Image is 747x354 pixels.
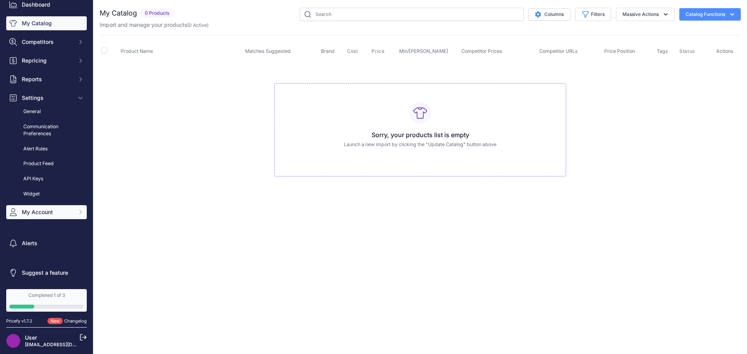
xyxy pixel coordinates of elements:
[679,8,741,21] button: Catalog Functions
[6,172,87,186] a: API Keys
[6,142,87,156] a: Alert Rules
[716,48,733,54] span: Actions
[372,48,386,54] button: Price
[539,48,578,54] span: Competitor URLs
[121,48,153,54] span: Product Name
[6,35,87,49] button: Competitors
[604,48,635,54] span: Price Position
[281,141,559,148] p: Launch a new import by clicking the "Update Catalog" button above
[281,130,559,140] h3: Sorry, your products list is empty
[6,187,87,201] a: Widget
[528,8,570,21] button: Columns
[6,266,87,280] a: Suggest a feature
[22,94,73,102] span: Settings
[6,105,87,119] a: General
[6,289,87,312] a: Completed 1 of 3
[100,21,209,29] p: Import and manage your products
[679,48,695,54] span: Status
[6,157,87,171] a: Product Feed
[6,120,87,141] a: Communication Preferences
[140,9,174,18] span: 0 Products
[575,8,611,21] button: Filters
[6,91,87,105] button: Settings
[6,205,87,219] button: My Account
[22,75,73,83] span: Reports
[22,38,73,46] span: Competitors
[22,208,73,216] span: My Account
[657,48,668,54] span: Tags
[321,48,335,54] span: Brand
[6,72,87,86] button: Reports
[399,48,448,54] span: Min/[PERSON_NAME]
[461,48,502,54] span: Competitor Prices
[6,54,87,68] button: Repricing
[6,236,87,250] a: Alerts
[347,48,358,54] span: Cost
[9,292,84,298] div: Completed 1 of 3
[22,57,73,65] span: Repricing
[189,22,207,28] a: 0 Active
[64,318,87,324] a: Changelog
[6,16,87,30] a: My Catalog
[372,48,384,54] span: Price
[6,318,32,324] div: Pricefy v1.7.2
[616,8,675,21] button: Massive Actions
[347,48,359,54] button: Cost
[300,8,524,21] input: Search
[187,22,209,28] span: ( )
[100,8,137,19] h2: My Catalog
[25,342,106,347] a: [EMAIL_ADDRESS][DOMAIN_NAME]
[25,334,37,341] a: User
[245,48,291,54] span: Matches Suggested
[679,48,696,54] button: Status
[47,318,63,324] span: New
